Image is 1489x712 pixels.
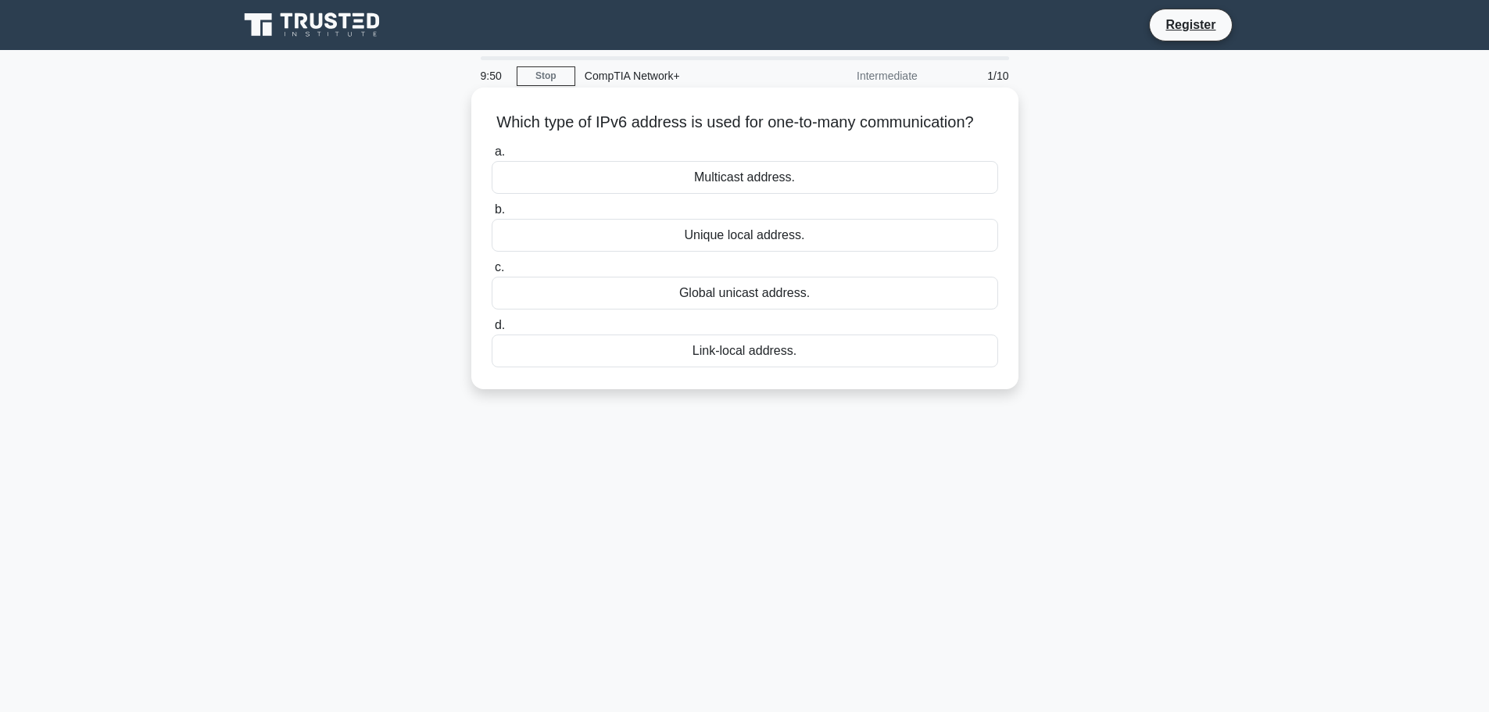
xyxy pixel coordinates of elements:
[495,145,505,158] span: a.
[471,60,517,91] div: 9:50
[927,60,1018,91] div: 1/10
[1156,15,1225,34] a: Register
[790,60,927,91] div: Intermediate
[492,277,998,309] div: Global unicast address.
[495,260,504,274] span: c.
[490,113,1000,133] h5: Which type of IPv6 address is used for one-to-many communication?
[495,318,505,331] span: d.
[492,161,998,194] div: Multicast address.
[492,219,998,252] div: Unique local address.
[575,60,790,91] div: CompTIA Network+
[492,335,998,367] div: Link-local address.
[495,202,505,216] span: b.
[517,66,575,86] a: Stop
